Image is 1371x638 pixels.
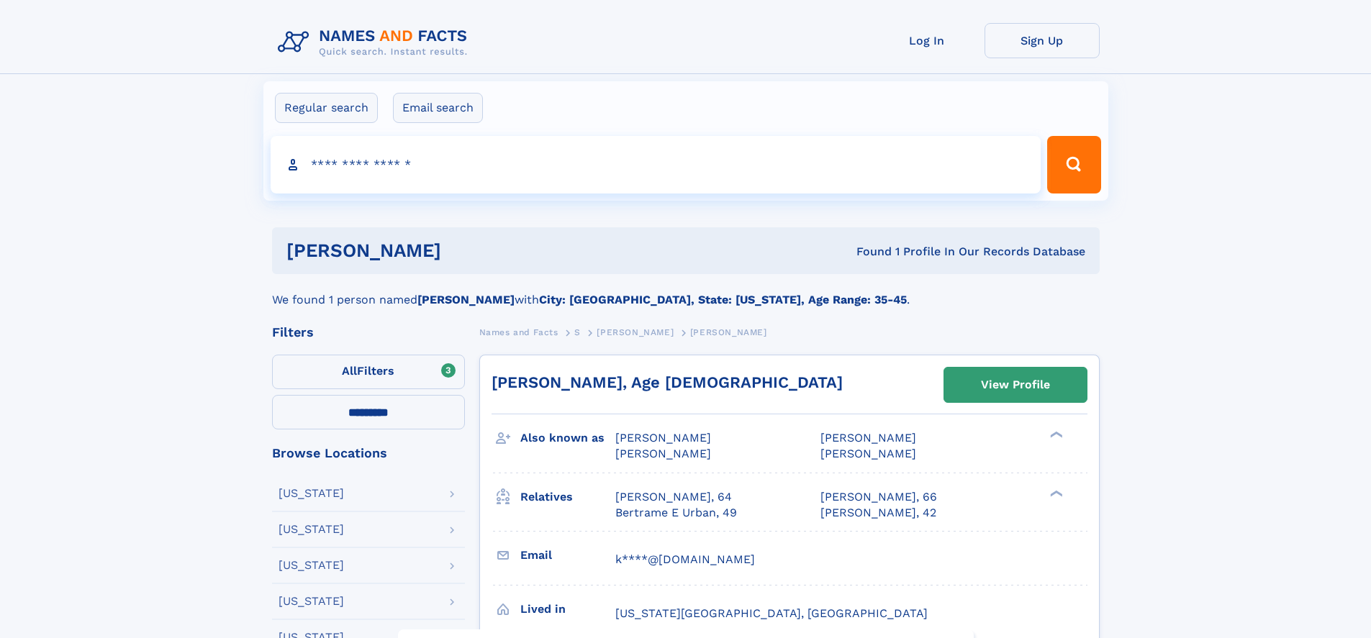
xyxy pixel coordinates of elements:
input: search input [271,136,1041,193]
a: Log In [869,23,985,58]
b: [PERSON_NAME] [417,293,515,306]
div: We found 1 person named with . [272,274,1100,309]
div: [US_STATE] [279,524,344,535]
span: [PERSON_NAME] [820,447,916,460]
span: All [342,364,357,378]
div: Filters [272,326,465,339]
a: Sign Up [985,23,1100,58]
button: Search Button [1047,136,1100,193]
label: Regular search [275,93,378,123]
a: Names and Facts [479,323,558,341]
span: S [574,327,581,337]
h3: Relatives [520,485,615,509]
a: [PERSON_NAME], 64 [615,489,732,505]
h1: [PERSON_NAME] [286,242,649,260]
a: [PERSON_NAME], Age [DEMOGRAPHIC_DATA] [492,373,843,391]
span: [PERSON_NAME] [820,431,916,445]
span: [PERSON_NAME] [615,447,711,460]
h3: Also known as [520,426,615,450]
label: Filters [272,355,465,389]
div: Found 1 Profile In Our Records Database [648,244,1085,260]
div: [US_STATE] [279,596,344,607]
span: [PERSON_NAME] [597,327,674,337]
div: ❯ [1046,488,1064,498]
h3: Email [520,543,615,568]
a: S [574,323,581,341]
label: Email search [393,93,483,123]
div: View Profile [981,368,1050,401]
span: [US_STATE][GEOGRAPHIC_DATA], [GEOGRAPHIC_DATA] [615,606,928,620]
span: [PERSON_NAME] [615,431,711,445]
span: [PERSON_NAME] [690,327,767,337]
a: [PERSON_NAME] [597,323,674,341]
div: [US_STATE] [279,560,344,571]
div: ❯ [1046,430,1064,439]
img: Logo Names and Facts [272,23,479,62]
a: View Profile [944,368,1087,402]
a: Bertrame E Urban, 49 [615,505,737,521]
div: [US_STATE] [279,488,344,499]
h3: Lived in [520,597,615,621]
a: [PERSON_NAME], 66 [820,489,937,505]
b: City: [GEOGRAPHIC_DATA], State: [US_STATE], Age Range: 35-45 [539,293,907,306]
a: [PERSON_NAME], 42 [820,505,936,521]
div: Browse Locations [272,447,465,460]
